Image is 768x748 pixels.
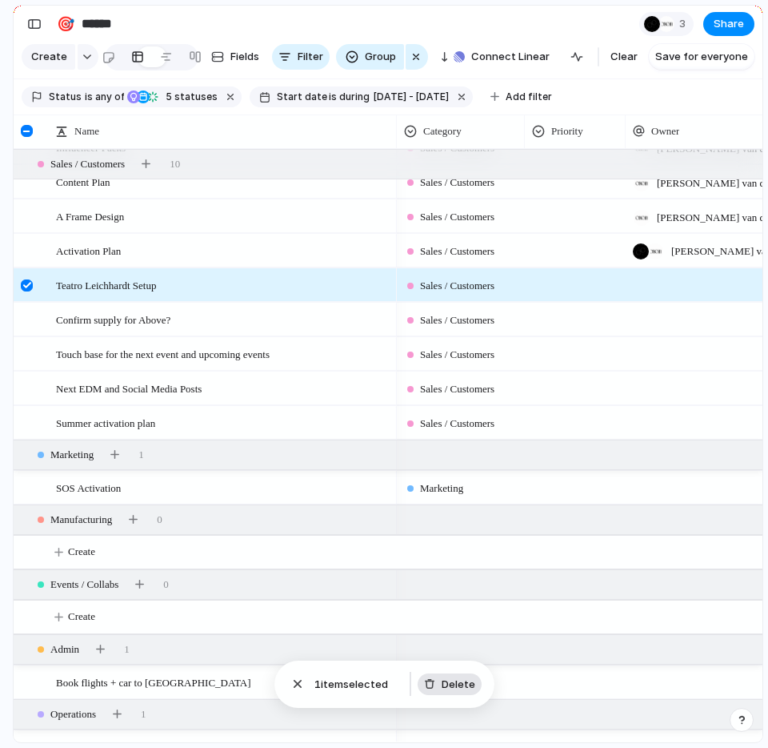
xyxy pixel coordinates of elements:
span: Start date [277,90,327,104]
span: Sales / Customers [420,381,494,397]
span: Content Plan [56,172,110,191]
span: 1 [141,706,146,722]
span: Sales / Customers [420,312,494,328]
span: Sales / Customers [420,416,494,432]
span: Sales / Customers [420,243,494,259]
span: Fields [230,49,259,65]
span: [DATE] - [DATE] [374,90,449,104]
span: 3 [679,16,690,32]
span: Sales / Customers [420,209,494,225]
span: Admin [50,641,79,658]
span: 1 [138,447,144,463]
button: [DATE] - [DATE] [370,88,452,106]
span: 0 [163,577,169,593]
button: Fields [205,44,266,70]
span: A Frame Design [56,207,124,225]
button: 5 statuses [126,88,221,106]
span: Create [31,49,67,65]
span: Filter [298,49,323,65]
button: isduring [327,88,372,106]
span: 0 [157,512,162,528]
span: is [85,90,93,104]
button: Clear [604,44,644,70]
button: Group [336,44,404,70]
span: Sales / Customers [420,278,494,294]
span: during [337,90,370,104]
button: Share [703,12,754,36]
span: Create [68,609,95,625]
div: 🎯 [57,13,74,34]
span: Clear [610,49,638,65]
span: statuses [161,90,218,104]
button: Create [22,44,75,70]
span: Create [68,544,95,560]
span: Delete [442,677,475,693]
span: Category [423,123,462,139]
span: Summer activation plan [56,413,155,432]
span: Owner [651,123,679,139]
span: Share [714,16,744,32]
span: Book flights + car to [GEOGRAPHIC_DATA] [56,673,251,691]
button: Add filter [481,86,562,108]
span: Manufacturing [50,512,112,528]
span: Events / Collabs [50,577,118,593]
button: Collapse [434,44,510,70]
button: Connect Linear [447,45,556,69]
button: Filter [272,44,330,70]
span: Sales / Customers [50,156,125,172]
span: 10 [170,156,180,172]
button: 🎯 [53,11,78,37]
span: Add filter [506,90,552,104]
span: Touch base for the next event and upcoming events [56,344,270,363]
button: Save for everyone [649,44,754,70]
span: Confirm supply for Above? [56,310,170,328]
span: Connect Linear [471,49,550,65]
span: Priority [551,123,583,139]
span: 5 [161,90,174,103]
span: Marketing [50,447,94,463]
span: Next EDM and Social Media Posts [56,379,202,397]
span: 1 [124,641,130,658]
span: item selected [314,677,397,693]
span: any of [93,90,124,104]
span: 1 [314,678,321,690]
span: Marketing [420,481,463,497]
span: Group [365,49,396,65]
button: isany of [82,88,127,106]
button: Delete [418,674,482,696]
span: is [329,90,337,104]
span: Save for everyone [655,49,748,65]
span: Operations [50,706,96,722]
span: Sales / Customers [420,175,494,191]
span: Status [49,90,82,104]
span: Sales / Customers [420,347,494,363]
span: SOS Activation [56,478,121,497]
span: Name [74,123,99,139]
span: Activation Plan [56,241,121,259]
span: Teatro Leichhardt Setup [56,275,156,294]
